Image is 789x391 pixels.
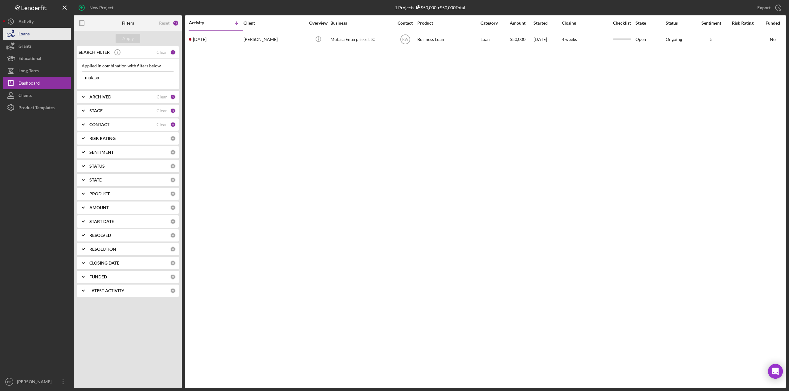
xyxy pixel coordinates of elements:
time: 4 weeks [562,37,577,42]
div: Business [330,21,392,26]
div: Loans [18,28,30,42]
b: PRODUCT [89,191,110,196]
b: CLOSING DATE [89,261,119,265]
div: Activity [18,15,34,29]
button: Clients [3,89,71,102]
div: 4 [170,108,176,114]
b: STATE [89,178,102,182]
b: STAGE [89,108,103,113]
div: Applied in combination with filters below [82,63,174,68]
div: 1 [170,50,176,55]
div: [PERSON_NAME] [243,31,305,48]
div: Dashboard [18,77,40,91]
div: Apply [122,34,134,43]
div: No [759,37,787,42]
div: Activity [189,20,216,25]
div: Educational [18,52,41,66]
div: 0 [170,233,176,238]
div: Open Intercom Messenger [768,364,783,379]
b: SENTIMENT [89,150,114,155]
button: Activity [3,15,71,28]
button: New Project [74,2,120,14]
b: LATEST ACTIVITY [89,288,124,293]
button: Export [751,2,786,14]
div: New Project [89,2,113,14]
div: Product Templates [18,102,55,115]
div: Ongoing [666,37,682,42]
time: 2025-09-16 15:16 [193,37,206,42]
div: 0 [170,219,176,224]
div: Reset [159,21,170,26]
button: DP[PERSON_NAME] [3,376,71,388]
div: Clear [157,122,167,127]
div: 0 [170,136,176,141]
div: Grants [18,40,31,54]
div: 1 Projects • $50,000 Total [395,5,465,10]
div: Contact [394,21,417,26]
button: Loans [3,28,71,40]
button: Long-Term [3,65,71,77]
div: Clear [157,94,167,99]
span: $50,000 [510,37,525,42]
div: 0 [170,177,176,183]
div: 0 [170,205,176,210]
div: Long-Term [18,65,39,78]
div: Overview [307,21,330,26]
div: Risk Rating [727,21,758,26]
div: 0 [170,274,176,280]
div: Category [480,21,509,26]
div: 0 [170,150,176,155]
b: STATUS [89,164,105,169]
div: Product [417,21,479,26]
div: Stage [636,21,665,26]
text: DP [7,380,11,384]
b: RISK RATING [89,136,116,141]
div: Sentiment [696,21,727,26]
div: Started [533,21,561,26]
div: 0 [170,260,176,266]
button: Apply [116,34,140,43]
div: 0 [170,288,176,293]
div: 0 [170,163,176,169]
div: Clear [157,108,167,113]
div: 1 [170,94,176,100]
div: [DATE] [533,31,561,48]
b: START DATE [89,219,114,224]
div: Loan [480,31,509,48]
div: Export [757,2,771,14]
div: Closing [562,21,608,26]
b: CONTACT [89,122,109,127]
div: 12 [173,20,179,26]
b: AMOUNT [89,205,109,210]
div: 5 [696,37,727,42]
button: Educational [3,52,71,65]
div: Client [243,21,305,26]
b: FUNDED [89,274,107,279]
div: Checklist [609,21,635,26]
b: RESOLVED [89,233,111,238]
div: Open [636,31,665,48]
text: KW [402,38,408,42]
b: Filters [122,21,134,26]
div: Amount [510,21,533,26]
button: Grants [3,40,71,52]
button: Product Templates [3,102,71,114]
b: ARCHIVED [89,94,111,99]
div: [PERSON_NAME] [15,376,55,389]
div: Mufasa Enterprises LLC [330,31,392,48]
div: 0 [170,191,176,197]
div: Business Loan [417,31,479,48]
div: $50,000 [414,5,436,10]
div: Funded [759,21,787,26]
b: SEARCH FILTER [79,50,110,55]
div: 6 [170,122,176,127]
button: Dashboard [3,77,71,89]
